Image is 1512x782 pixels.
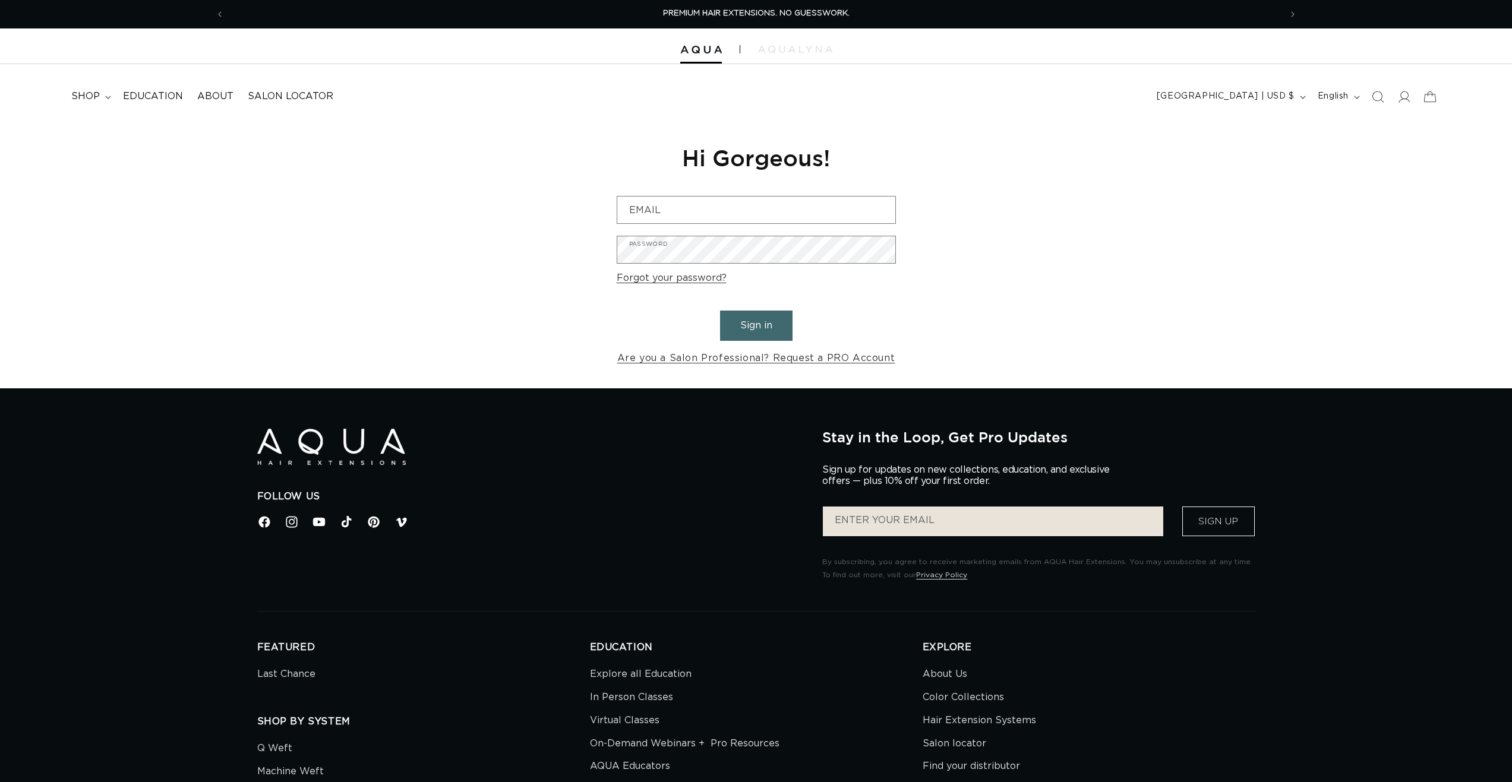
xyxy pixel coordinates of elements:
a: Are you a Salon Professional? Request a PRO Account [617,350,895,367]
a: About [190,83,241,110]
span: Salon Locator [248,90,333,103]
a: AQUA Educators [590,755,670,778]
a: Forgot your password? [617,270,727,287]
h2: FEATURED [257,641,590,654]
img: Aqua Hair Extensions [257,429,406,465]
a: Explore all Education [590,666,692,686]
a: In Person Classes [590,686,673,709]
button: Sign Up [1182,506,1255,536]
h1: Hi Gorgeous! [617,143,896,172]
span: About [197,90,233,103]
span: PREMIUM HAIR EXTENSIONS. NO GUESSWORK. [663,10,850,17]
h2: EDUCATION [590,641,923,654]
a: On-Demand Webinars + Pro Resources [590,732,779,755]
button: English [1311,86,1365,108]
a: About Us [923,666,967,686]
h2: EXPLORE [923,641,1255,654]
button: Next announcement [1280,3,1306,26]
a: Education [116,83,190,110]
span: shop [71,90,100,103]
h2: SHOP BY SYSTEM [257,715,590,728]
img: Aqua Hair Extensions [680,46,722,54]
button: Sign in [720,311,793,341]
h2: Follow Us [257,490,805,503]
button: Previous announcement [207,3,233,26]
input: Email [617,197,895,223]
a: Virtual Classes [590,709,659,732]
h2: Stay in the Loop, Get Pro Updates [822,429,1255,445]
span: Education [123,90,183,103]
a: Last Chance [257,666,315,686]
a: Privacy Policy [916,571,967,578]
a: Hair Extension Systems [923,709,1036,732]
button: [GEOGRAPHIC_DATA] | USD $ [1150,86,1311,108]
span: English [1318,90,1349,103]
a: Salon locator [923,732,986,755]
span: [GEOGRAPHIC_DATA] | USD $ [1157,90,1295,103]
input: ENTER YOUR EMAIL [823,506,1163,536]
a: Salon Locator [241,83,340,110]
summary: shop [64,83,116,110]
a: Find your distributor [923,755,1020,778]
a: Q Weft [257,740,292,760]
p: Sign up for updates on new collections, education, and exclusive offers — plus 10% off your first... [822,464,1119,487]
a: Color Collections [923,686,1004,709]
img: aqualyna.com [758,46,832,53]
p: By subscribing, you agree to receive marketing emails from AQUA Hair Extensions. You may unsubscr... [822,556,1255,581]
summary: Search [1365,84,1391,110]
